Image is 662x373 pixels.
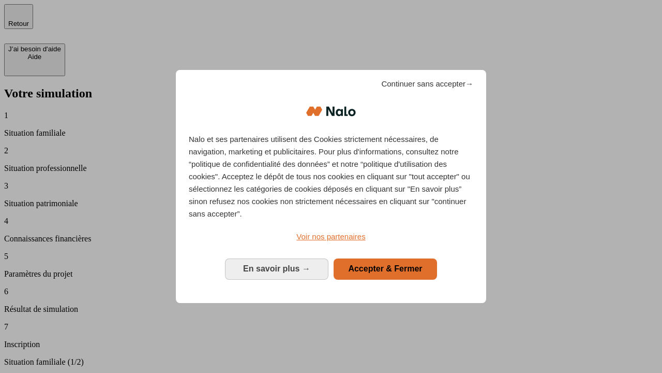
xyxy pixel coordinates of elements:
button: Accepter & Fermer: Accepter notre traitement des données et fermer [334,259,437,279]
span: En savoir plus → [243,264,310,273]
span: Continuer sans accepter→ [381,78,473,90]
img: Logo [306,96,356,127]
a: Voir nos partenaires [189,231,473,243]
span: Accepter & Fermer [348,264,422,273]
div: Bienvenue chez Nalo Gestion du consentement [176,70,486,303]
p: Nalo et ses partenaires utilisent des Cookies strictement nécessaires, de navigation, marketing e... [189,133,473,220]
button: En savoir plus: Configurer vos consentements [225,259,328,279]
span: Voir nos partenaires [296,232,365,241]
